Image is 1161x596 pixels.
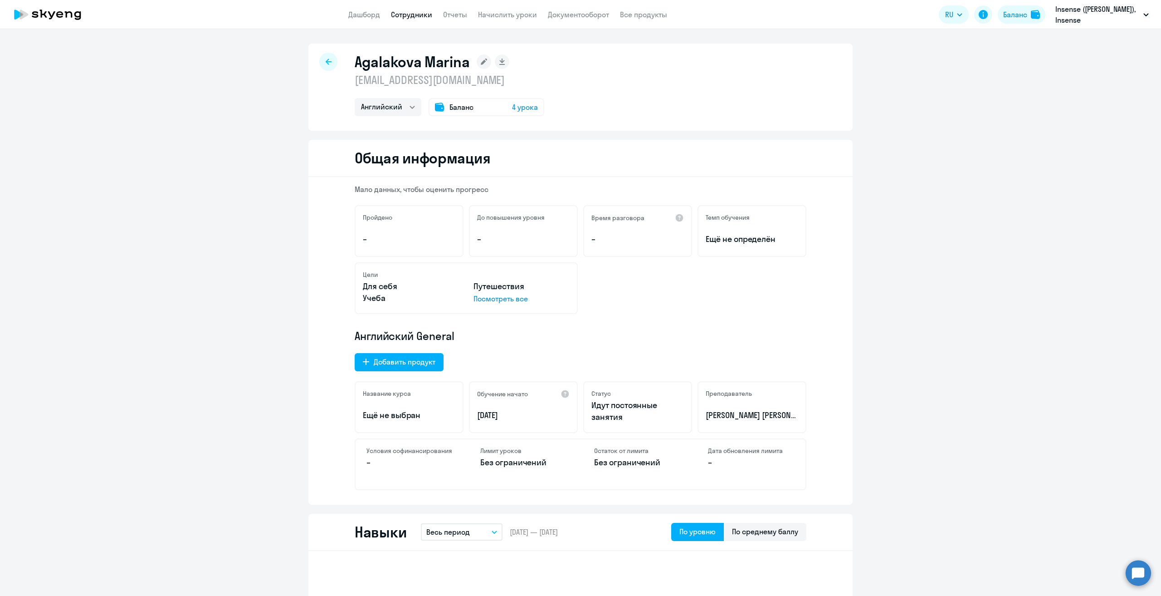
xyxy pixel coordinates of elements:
h5: Пройдено [363,213,392,222]
p: Посмотреть все [473,293,570,304]
p: [DATE] [477,409,570,421]
h2: Навыки [355,523,406,541]
h4: Лимит уроков [480,447,567,455]
span: [DATE] — [DATE] [510,527,558,537]
div: Баланс [1003,9,1027,20]
p: Весь период [426,527,470,537]
a: Сотрудники [391,10,432,19]
div: Добавить продукт [374,356,435,367]
h4: Остаток от лимита [594,447,681,455]
h5: До повышения уровня [477,213,545,222]
span: Баланс [449,102,473,113]
span: 4 урока [512,102,538,113]
h4: Дата обновления лимита [708,447,795,455]
p: – [591,233,684,245]
p: Для себя [363,281,459,292]
button: Балансbalance [998,5,1045,24]
h5: Статус [591,389,611,398]
p: – [363,233,455,245]
p: Ещё не выбран [363,409,455,421]
p: [EMAIL_ADDRESS][DOMAIN_NAME] [355,73,544,87]
button: Весь период [421,523,502,541]
a: Дашборд [348,10,380,19]
p: [PERSON_NAME] [PERSON_NAME] [706,409,798,421]
p: – [477,233,570,245]
h5: Обучение начато [477,390,528,398]
span: RU [945,9,953,20]
p: Insense ([PERSON_NAME]), Insense [1055,4,1140,25]
h5: Темп обучения [706,213,750,222]
p: – [708,457,795,468]
h5: Преподаватель [706,389,752,398]
a: Документооборот [548,10,609,19]
h5: Цели [363,271,378,279]
a: Отчеты [443,10,467,19]
button: Insense ([PERSON_NAME]), Insense [1051,4,1153,25]
p: Идут постоянные занятия [591,399,684,423]
h1: Agalakova Marina [355,53,469,71]
h5: Название курса [363,389,411,398]
p: Учеба [363,292,459,304]
div: По уровню [679,526,716,537]
span: Ещё не определён [706,233,798,245]
span: Английский General [355,329,454,343]
p: Без ограничений [480,457,567,468]
a: Начислить уроки [478,10,537,19]
h5: Время разговора [591,214,644,222]
button: Добавить продукт [355,353,444,371]
p: Путешествия [473,281,570,292]
h4: Условия софинансирования [366,447,453,455]
p: – [366,457,453,468]
p: Без ограничений [594,457,681,468]
img: balance [1031,10,1040,19]
p: Мало данных, чтобы оценить прогресс [355,184,806,194]
div: По среднему баллу [732,526,798,537]
h2: Общая информация [355,149,490,167]
button: RU [939,5,969,24]
a: Все продукты [620,10,667,19]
